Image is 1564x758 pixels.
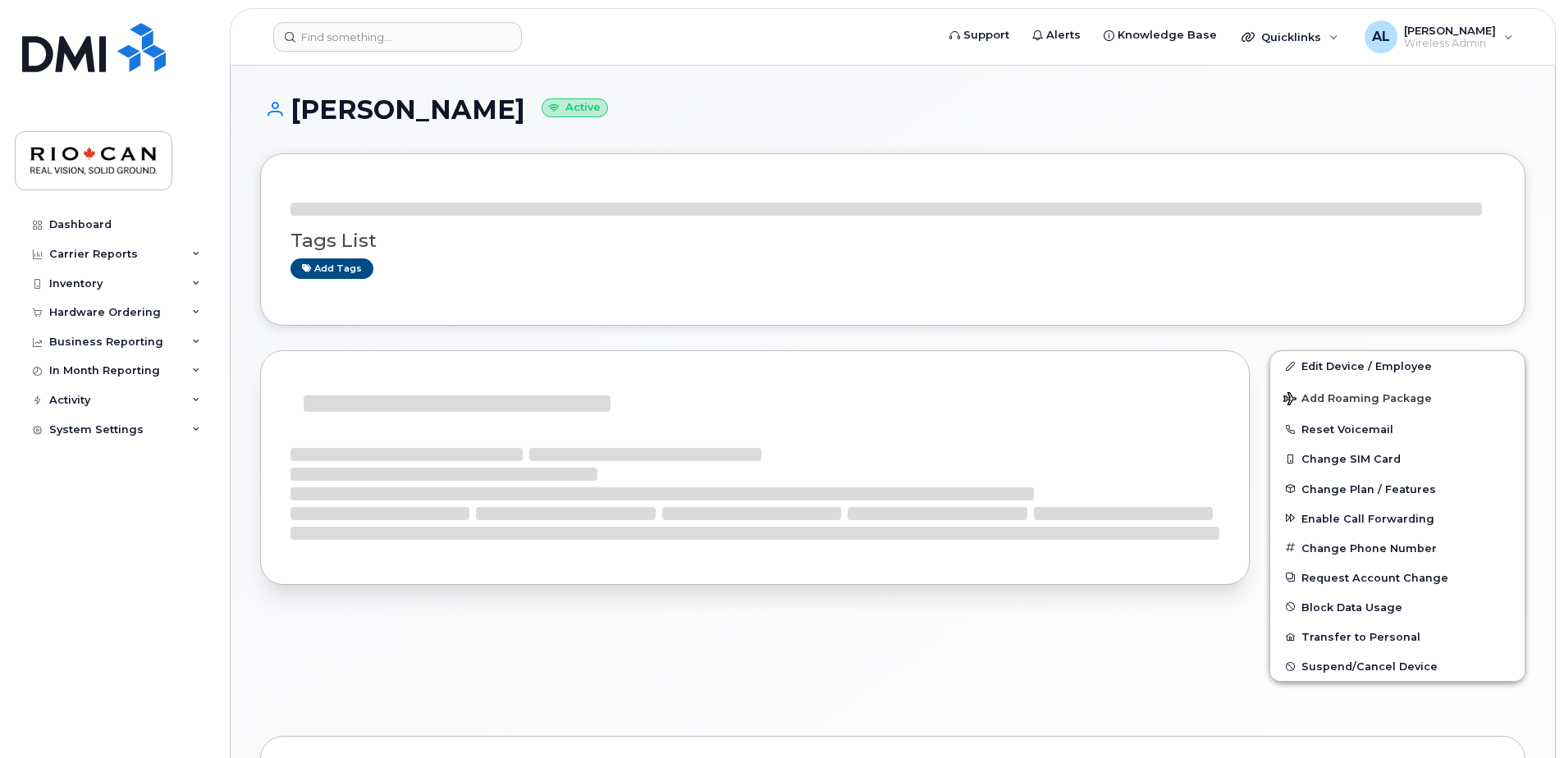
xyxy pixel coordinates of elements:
[1301,482,1436,495] span: Change Plan / Features
[1301,512,1434,524] span: Enable Call Forwarding
[1301,660,1438,673] span: Suspend/Cancel Device
[1270,563,1525,592] button: Request Account Change
[1270,351,1525,381] a: Edit Device / Employee
[290,231,1495,251] h3: Tags List
[1270,504,1525,533] button: Enable Call Forwarding
[1270,592,1525,622] button: Block Data Usage
[1270,622,1525,651] button: Transfer to Personal
[1270,414,1525,444] button: Reset Voicemail
[1270,533,1525,563] button: Change Phone Number
[1270,474,1525,504] button: Change Plan / Features
[1283,392,1432,408] span: Add Roaming Package
[290,258,373,279] a: Add tags
[260,95,1525,124] h1: [PERSON_NAME]
[542,98,608,117] small: Active
[1270,651,1525,681] button: Suspend/Cancel Device
[1270,444,1525,473] button: Change SIM Card
[1270,381,1525,414] button: Add Roaming Package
